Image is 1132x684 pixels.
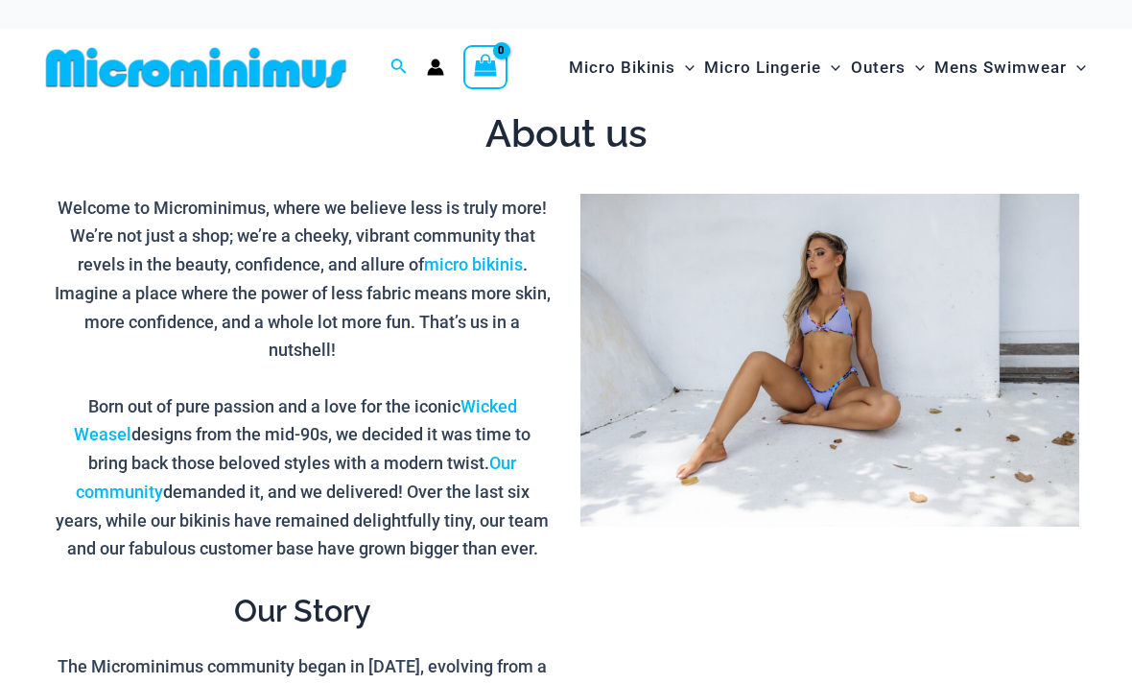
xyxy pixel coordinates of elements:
[699,38,845,97] a: Micro LingerieMenu ToggleMenu Toggle
[53,392,552,563] p: Born out of pure passion and a love for the iconic designs from the mid-90s, we decided it was ti...
[934,43,1067,92] span: Mens Swimwear
[53,194,552,365] p: Welcome to Microminimus, where we believe less is truly more! We’re not just a shop; we’re a chee...
[821,43,840,92] span: Menu Toggle
[427,59,444,76] a: Account icon link
[424,254,523,274] a: micro bikinis
[1067,43,1086,92] span: Menu Toggle
[234,593,371,628] strong: Our Story
[76,453,517,502] a: Our community
[675,43,695,92] span: Menu Toggle
[561,35,1094,100] nav: Site Navigation
[564,38,699,97] a: Micro BikinisMenu ToggleMenu Toggle
[53,106,1079,160] h1: About us
[463,45,507,89] a: View Shopping Cart, empty
[38,46,354,89] img: MM SHOP LOGO FLAT
[906,43,925,92] span: Menu Toggle
[704,43,821,92] span: Micro Lingerie
[569,43,675,92] span: Micro Bikinis
[390,56,408,80] a: Search icon link
[846,38,930,97] a: OutersMenu ToggleMenu Toggle
[851,43,906,92] span: Outers
[580,194,1079,527] img: Microminimus Birthday Micro Bikini 2024
[930,38,1091,97] a: Mens SwimwearMenu ToggleMenu Toggle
